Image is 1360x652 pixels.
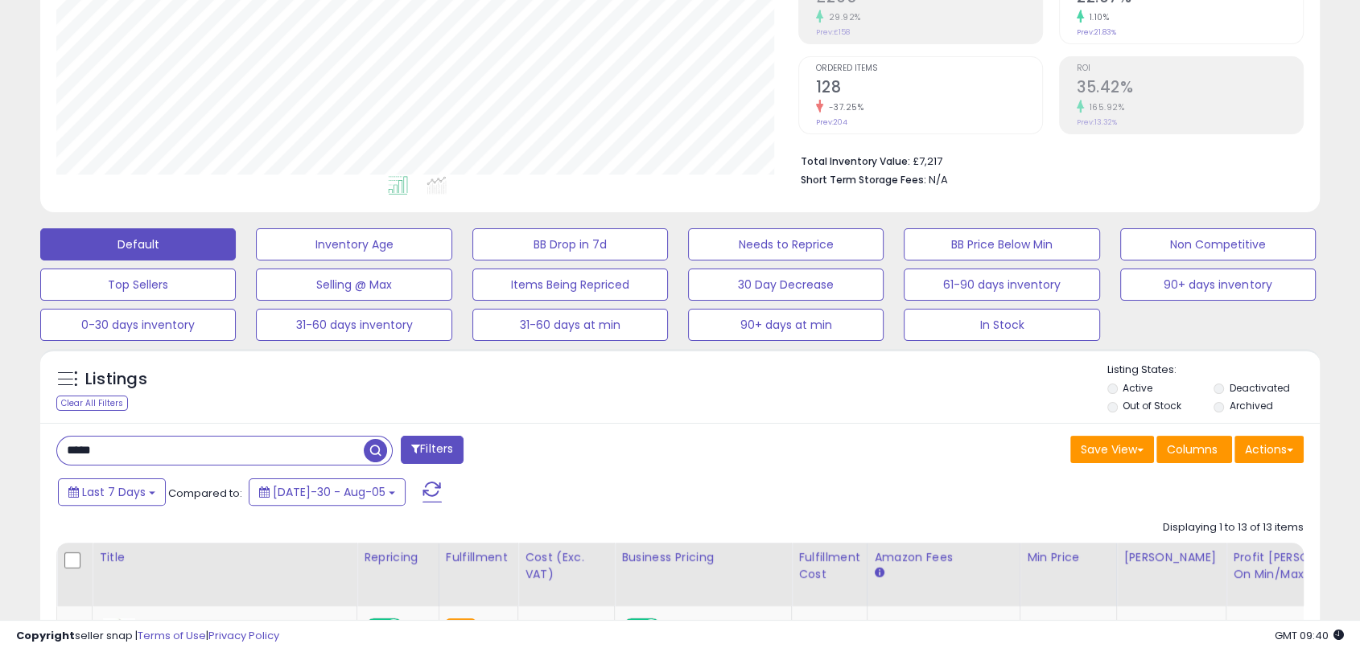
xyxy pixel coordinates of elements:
[688,309,884,341] button: 90+ days at min
[40,269,236,301] button: Top Sellers
[208,628,279,643] a: Privacy Policy
[16,629,279,644] div: seller snap | |
[56,396,128,411] div: Clear All Filters
[249,478,406,506] button: [DATE]-30 - Aug-05
[621,549,785,566] div: Business Pricing
[904,269,1099,301] button: 61-90 days inventory
[904,228,1099,260] button: BB Price Below Min
[874,549,1013,566] div: Amazon Fees
[1077,64,1303,73] span: ROI
[58,478,166,506] button: Last 7 Days
[1084,11,1110,23] small: 1.10%
[1234,436,1304,463] button: Actions
[1120,269,1316,301] button: 90+ days inventory
[1084,101,1125,113] small: 165.92%
[1230,399,1273,412] label: Archived
[82,484,146,500] span: Last 7 Days
[85,368,147,391] h5: Listings
[525,549,608,583] div: Cost (Exc. VAT)
[816,117,847,127] small: Prev: 204
[16,628,75,643] strong: Copyright
[256,228,451,260] button: Inventory Age
[1120,228,1316,260] button: Non Competitive
[801,150,1292,170] li: £7,217
[1077,78,1303,100] h2: 35.42%
[816,78,1042,100] h2: 128
[904,309,1099,341] button: In Stock
[168,486,242,501] span: Compared to:
[256,309,451,341] button: 31-60 days inventory
[1230,381,1290,395] label: Deactivated
[1275,628,1344,643] span: 2025-08-13 09:40 GMT
[446,549,511,566] div: Fulfillment
[816,64,1042,73] span: Ordered Items
[40,228,236,260] button: Default
[1123,381,1152,395] label: Active
[1070,436,1154,463] button: Save View
[823,11,861,23] small: 29.92%
[472,269,668,301] button: Items Being Repriced
[40,309,236,341] button: 0-30 days inventory
[472,309,668,341] button: 31-60 days at min
[874,566,884,580] small: Amazon Fees.
[1167,441,1218,457] span: Columns
[1123,399,1181,412] label: Out of Stock
[273,484,385,500] span: [DATE]-30 - Aug-05
[688,228,884,260] button: Needs to Reprice
[1077,27,1116,37] small: Prev: 21.83%
[256,269,451,301] button: Selling @ Max
[1107,363,1320,378] p: Listing States:
[798,549,860,583] div: Fulfillment Cost
[401,436,464,464] button: Filters
[929,172,948,187] span: N/A
[688,269,884,301] button: 30 Day Decrease
[1077,117,1117,127] small: Prev: 13.32%
[1123,549,1219,566] div: [PERSON_NAME]
[1027,549,1110,566] div: Min Price
[801,173,926,187] b: Short Term Storage Fees:
[364,549,432,566] div: Repricing
[816,27,850,37] small: Prev: £158
[138,628,206,643] a: Terms of Use
[99,549,350,566] div: Title
[1163,520,1304,535] div: Displaying 1 to 13 of 13 items
[823,101,864,113] small: -37.25%
[1156,436,1232,463] button: Columns
[801,154,910,168] b: Total Inventory Value:
[472,228,668,260] button: BB Drop in 7d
